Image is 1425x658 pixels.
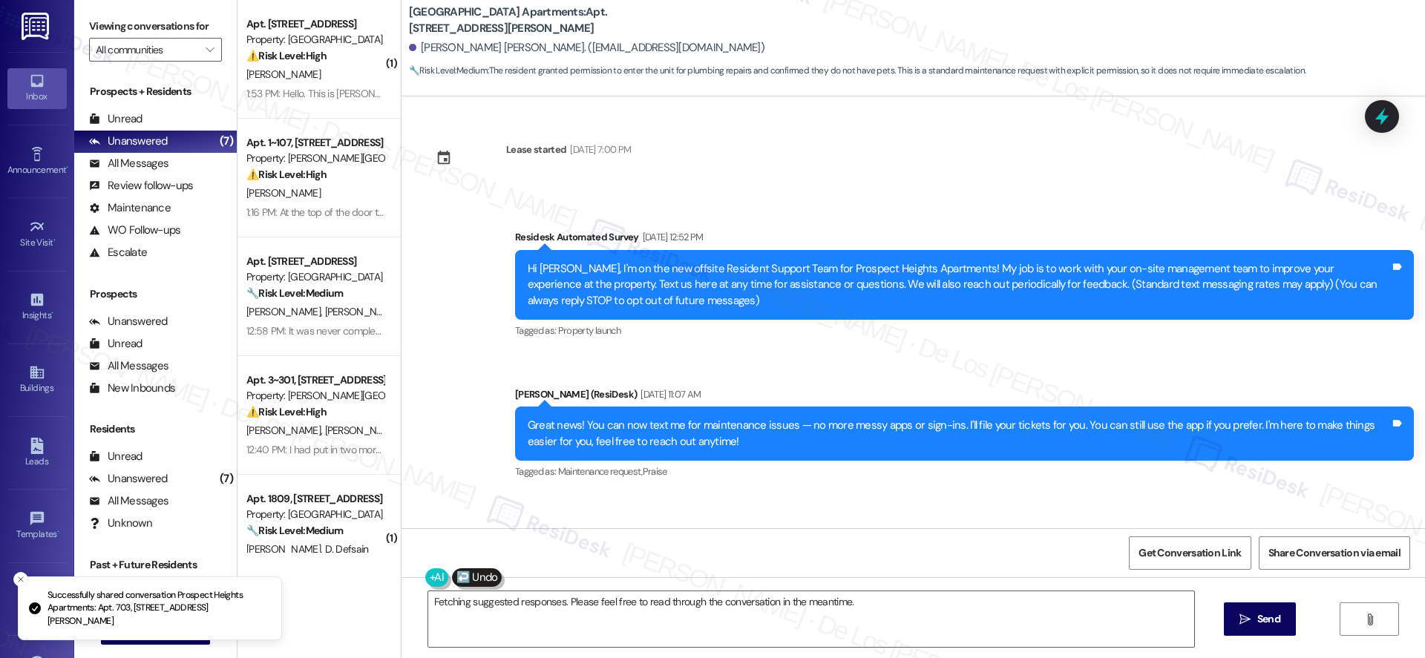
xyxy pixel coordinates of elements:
[246,168,327,181] strong: ⚠️ Risk Level: High
[246,507,384,522] div: Property: [GEOGRAPHIC_DATA]
[89,245,147,260] div: Escalate
[246,254,384,269] div: Apt. [STREET_ADDRESS]
[246,286,343,300] strong: 🔧 Risk Level: Medium
[1364,613,1375,625] i: 
[47,589,269,628] p: Successfully shared conversation Prospect Heights Apartments: Apt. 703, [STREET_ADDRESS][PERSON_N...
[7,214,67,254] a: Site Visit •
[246,424,325,437] span: [PERSON_NAME]
[246,443,422,456] div: 12:40 PM: I had put in two more requests
[1224,602,1296,636] button: Send
[428,591,1194,647] textarea: To enrich screen reader interactions, please activate Accessibility in Grammarly extension settings
[246,305,325,318] span: [PERSON_NAME]
[246,269,384,285] div: Property: [GEOGRAPHIC_DATA]
[89,200,171,216] div: Maintenance
[74,557,237,573] div: Past + Future Residents
[246,186,321,200] span: [PERSON_NAME]
[639,229,704,245] div: [DATE] 12:52 PM
[515,386,1414,407] div: [PERSON_NAME] (ResiDesk)
[515,229,1414,250] div: Residesk Automated Survey
[74,421,237,437] div: Residents
[51,308,53,318] span: •
[515,461,1414,482] div: Tagged as:
[246,151,384,166] div: Property: [PERSON_NAME][GEOGRAPHIC_DATA] Apartments
[409,65,488,76] strong: 🔧 Risk Level: Medium
[558,324,620,337] span: Property launch
[89,111,142,127] div: Unread
[89,449,142,464] div: Unread
[7,579,67,619] a: Account
[246,68,321,81] span: [PERSON_NAME]
[246,49,327,62] strong: ⚠️ Risk Level: High
[506,142,567,157] div: Lease started
[7,506,67,546] a: Templates •
[324,542,368,556] span: D. Defsain
[409,40,764,56] div: [PERSON_NAME] [PERSON_NAME]. ([EMAIL_ADDRESS][DOMAIN_NAME])
[246,87,921,100] div: 1:53 PM: Hello. This is [PERSON_NAME] from 2313. When I woke up this morning there was a massive ...
[246,542,325,556] span: [PERSON_NAME]
[13,572,28,587] button: Close toast
[89,516,152,531] div: Unknown
[558,465,643,478] span: Maintenance request ,
[515,320,1414,341] div: Tagged as:
[1259,536,1410,570] button: Share Conversation via email
[22,13,52,40] img: ResiDesk Logo
[246,388,384,404] div: Property: [PERSON_NAME][GEOGRAPHIC_DATA] Apartments
[528,418,1390,450] div: Great news! You can now text me for maintenance issues — no more messy apps or sign-ins. I'll fil...
[566,142,631,157] div: [DATE] 7:00 PM
[246,32,384,47] div: Property: [GEOGRAPHIC_DATA]
[246,524,343,537] strong: 🔧 Risk Level: Medium
[74,84,237,99] div: Prospects + Residents
[89,134,168,149] div: Unanswered
[89,336,142,352] div: Unread
[89,381,175,396] div: New Inbounds
[53,235,56,246] span: •
[7,287,67,327] a: Insights •
[89,223,180,238] div: WO Follow-ups
[775,527,1414,548] div: [PERSON_NAME] (ResiDesk)
[246,405,327,418] strong: ⚠️ Risk Level: High
[409,63,1306,79] span: : The resident granted permission to enter the unit for plumbing repairs and confirmed they do no...
[216,130,237,153] div: (7)
[89,156,168,171] div: All Messages
[216,467,237,490] div: (7)
[246,16,384,32] div: Apt. [STREET_ADDRESS]
[246,491,384,507] div: Apt. 1809, [STREET_ADDRESS]
[66,162,68,173] span: •
[89,358,168,374] div: All Messages
[1239,613,1251,625] i: 
[74,286,237,302] div: Prospects
[246,135,384,151] div: Apt. 1~107, [STREET_ADDRESS]
[1257,611,1280,627] span: Send
[89,15,222,38] label: Viewing conversations for
[643,465,667,478] span: Praise
[7,433,67,473] a: Leads
[246,324,390,338] div: 12:58 PM: It was never completed
[324,424,399,437] span: [PERSON_NAME]
[89,178,193,194] div: Review follow-ups
[246,372,384,388] div: Apt. 3~301, [STREET_ADDRESS]
[57,527,59,537] span: •
[324,305,399,318] span: [PERSON_NAME]
[528,261,1390,309] div: Hi [PERSON_NAME], I'm on the new offsite Resident Support Team for Prospect Heights Apartments! M...
[637,386,701,402] div: [DATE] 11:07 AM
[1129,536,1251,570] button: Get Conversation Link
[96,38,198,62] input: All communities
[7,360,67,400] a: Buildings
[89,471,168,487] div: Unanswered
[89,314,168,329] div: Unanswered
[206,44,214,56] i: 
[246,205,1175,219] div: 1:16 PM: At the top of the door to the full left I can see the outside from the inside at night a...
[897,527,957,543] div: [DATE] 3:15 PM
[409,4,706,36] b: [GEOGRAPHIC_DATA] Apartments: Apt. [STREET_ADDRESS][PERSON_NAME]
[7,68,67,108] a: Inbox
[1268,545,1401,561] span: Share Conversation via email
[1139,545,1241,561] span: Get Conversation Link
[89,493,168,509] div: All Messages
